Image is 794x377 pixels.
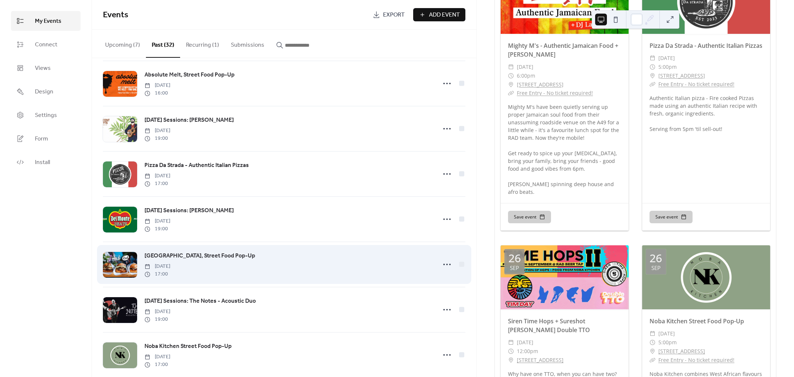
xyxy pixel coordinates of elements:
span: [GEOGRAPHIC_DATA], Street Food Pop-Up [144,252,255,260]
div: 26 [508,253,521,264]
span: Noba Kitchen Street Food Pop-Up [144,342,232,351]
span: [DATE] [144,82,170,89]
span: Views [35,64,51,73]
span: 5:00pm [658,63,677,71]
span: My Events [35,17,61,26]
span: Connect [35,40,57,49]
span: Form [35,135,48,143]
div: ​ [508,356,514,364]
a: Pizza Da Strada - Authentic Italian Pizzas [650,42,762,50]
a: Settings [11,105,81,125]
div: ​ [508,347,514,356]
span: [DATE] [144,127,170,135]
span: Install [35,158,50,167]
a: [DATE] Sessions: [PERSON_NAME] [144,206,234,216]
div: ​ [650,338,655,347]
div: ​ [650,347,655,356]
button: Past (32) [146,30,180,58]
a: [STREET_ADDRESS] [658,347,705,356]
span: 19:00 [144,225,170,233]
span: 19:00 [144,316,170,323]
div: ​ [508,71,514,80]
span: Export [383,11,405,19]
button: Add Event [413,8,465,21]
a: Noba Kitchen Street Food Pop-Up [144,342,232,351]
span: [DATE] [144,217,170,225]
a: Connect [11,35,81,54]
span: 5:00pm [658,338,677,347]
span: [DATE] [658,54,675,63]
span: 19:00 [144,135,170,142]
a: [STREET_ADDRESS] [517,80,564,89]
a: Design [11,82,81,102]
span: 17:00 [144,270,170,278]
span: [DATE] Sessions: [PERSON_NAME] [144,116,234,125]
a: [DATE] Sessions: [PERSON_NAME] [144,115,234,125]
a: Mighty M's - Authentic Jamaican Food + [PERSON_NAME] [508,42,618,58]
span: [DATE] Sessions: The Notes - Acoustic Duo [144,297,256,306]
button: Save event [650,211,693,223]
span: 17:00 [144,361,170,369]
button: Upcoming (7) [99,30,146,57]
div: ​ [650,80,655,89]
a: [STREET_ADDRESS] [658,71,705,80]
div: ​ [508,80,514,89]
span: Settings [35,111,57,120]
a: Noba Kitchen Street Food Pop-Up [650,317,744,325]
div: Authentic Italian pizza - Fire cooked Pizzas made using an authentic Italian recipe with fresh, o... [642,94,770,133]
a: Pizza Da Strada - Authentic Italian Pizzas [144,161,249,170]
div: Siren Time Hops + Sureshot [PERSON_NAME] Double TTO [501,317,629,334]
div: ​ [508,338,514,347]
span: 12:00pm [517,347,538,356]
span: Add Event [429,11,460,19]
div: Sep [651,265,661,271]
a: [DATE] Sessions: The Notes - Acoustic Duo [144,296,256,306]
span: 6:00pm [517,71,535,80]
span: [DATE] [144,308,170,316]
a: Absolute Melt, Street Food Pop-Up [144,70,235,80]
span: [DATE] [658,329,675,338]
a: [GEOGRAPHIC_DATA], Street Food Pop-Up [144,251,255,261]
span: Absolute Melt, Street Food Pop-Up [144,71,235,79]
span: Events [103,7,128,23]
span: [DATE] [517,338,533,347]
div: 26 [650,253,662,264]
button: Recurring (1) [180,30,225,57]
div: ​ [650,356,655,364]
span: [DATE] [144,172,170,180]
a: My Events [11,11,81,31]
div: Sep [510,265,519,271]
a: Export [367,8,410,21]
span: [DATE] [517,63,533,71]
div: ​ [650,71,655,80]
div: ​ [508,63,514,71]
button: Save event [508,211,551,223]
a: Free Entry - No ticket required! [658,356,734,363]
div: ​ [508,89,514,97]
a: Form [11,129,81,149]
span: [DATE] [144,353,170,361]
span: 17:00 [144,180,170,188]
a: [STREET_ADDRESS] [517,356,564,364]
div: ​ [650,54,655,63]
a: Free Entry - No ticket required! [658,81,734,88]
span: 16:00 [144,89,170,97]
span: Design [35,88,53,96]
a: Views [11,58,81,78]
div: ​ [650,329,655,338]
div: ​ [650,63,655,71]
button: Submissions [225,30,270,57]
a: Install [11,152,81,172]
span: [DATE] [144,263,170,270]
a: Free Entry - No ticket required! [517,89,593,96]
div: Mighty M's have been quietly serving up proper Jamaican soul food from their unassuming roadside ... [501,103,629,196]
